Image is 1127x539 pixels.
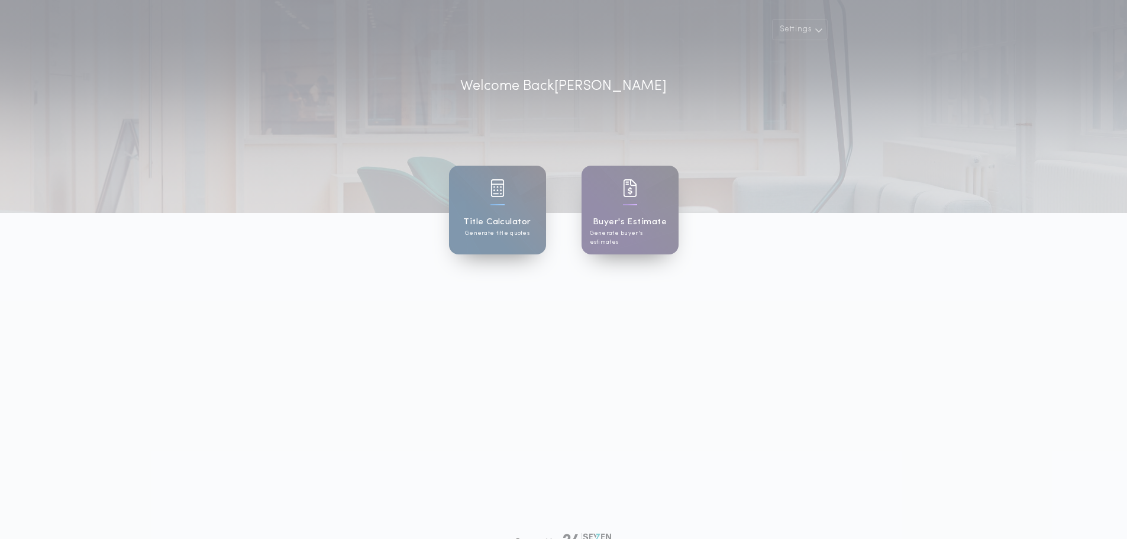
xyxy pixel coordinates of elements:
[590,229,670,247] p: Generate buyer's estimates
[623,179,637,197] img: card icon
[465,229,529,238] p: Generate title quotes
[582,166,679,254] a: card iconBuyer's EstimateGenerate buyer's estimates
[490,179,505,197] img: card icon
[772,19,828,40] button: Settings
[463,215,531,229] h1: Title Calculator
[449,166,546,254] a: card iconTitle CalculatorGenerate title quotes
[460,76,667,97] p: Welcome Back [PERSON_NAME]
[593,215,667,229] h1: Buyer's Estimate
